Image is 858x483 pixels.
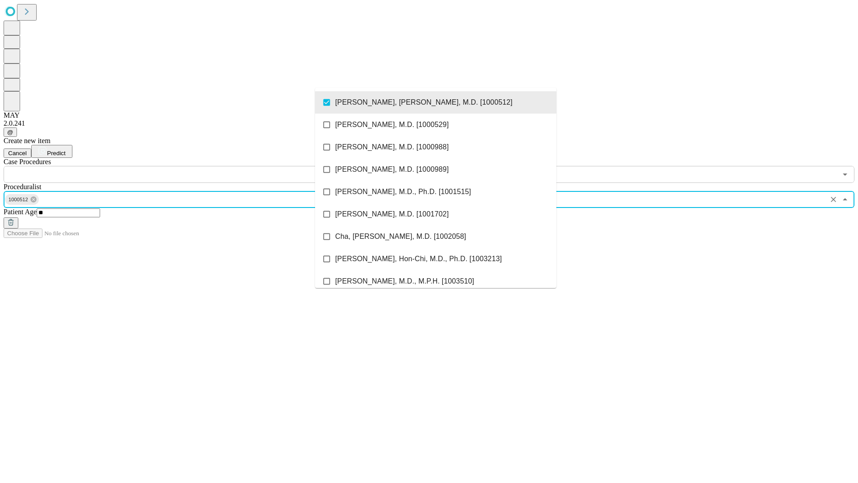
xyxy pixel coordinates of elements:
[4,137,50,144] span: Create new item
[827,193,840,206] button: Clear
[4,111,854,119] div: MAY
[335,164,449,175] span: [PERSON_NAME], M.D. [1000989]
[335,276,474,287] span: [PERSON_NAME], M.D., M.P.H. [1003510]
[335,119,449,130] span: [PERSON_NAME], M.D. [1000529]
[335,231,466,242] span: Cha, [PERSON_NAME], M.D. [1002058]
[5,194,39,205] div: 1000512
[7,129,13,136] span: @
[839,193,851,206] button: Close
[5,195,32,205] span: 1000512
[335,254,502,264] span: [PERSON_NAME], Hon-Chi, M.D., Ph.D. [1003213]
[4,127,17,137] button: @
[4,148,31,158] button: Cancel
[4,183,41,191] span: Proceduralist
[4,119,854,127] div: 2.0.241
[4,208,37,216] span: Patient Age
[335,186,471,197] span: [PERSON_NAME], M.D., Ph.D. [1001515]
[839,168,851,181] button: Open
[335,142,449,153] span: [PERSON_NAME], M.D. [1000988]
[31,145,72,158] button: Predict
[335,209,449,220] span: [PERSON_NAME], M.D. [1001702]
[335,97,513,108] span: [PERSON_NAME], [PERSON_NAME], M.D. [1000512]
[8,150,27,157] span: Cancel
[47,150,65,157] span: Predict
[4,158,51,165] span: Scheduled Procedure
